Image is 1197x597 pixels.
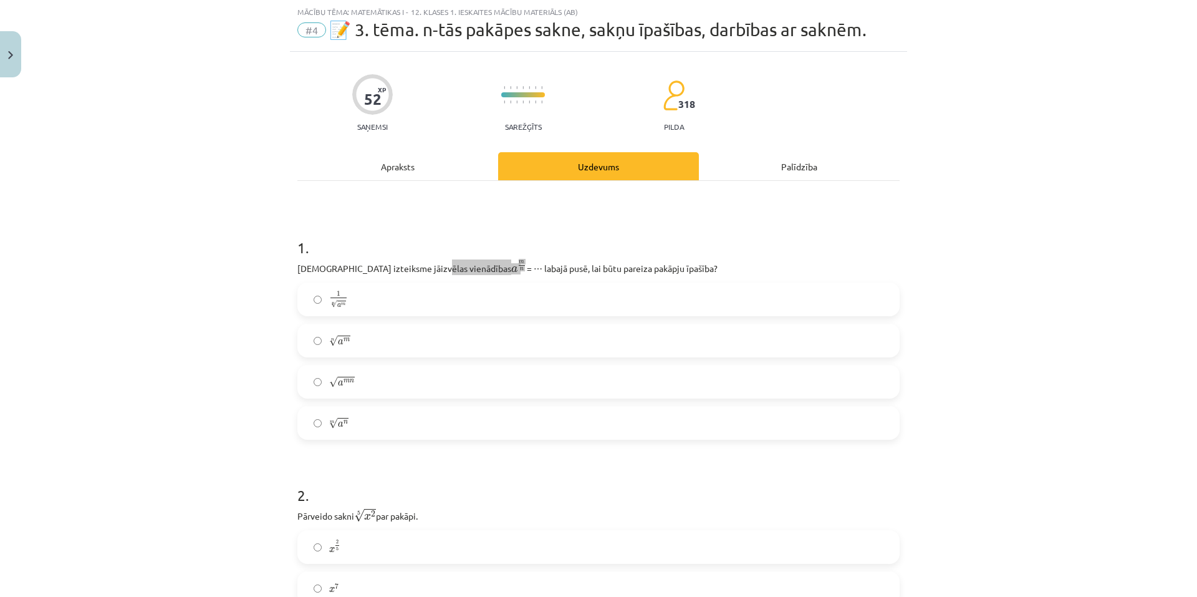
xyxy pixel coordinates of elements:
span: a [337,304,341,308]
img: icon-short-line-57e1e144782c952c97e751825c79c345078a6d821885a25fce030b3d8c18986b.svg [510,86,511,89]
span: n [350,379,354,383]
span: n [520,268,524,271]
span: 2 [371,511,375,517]
span: XP [378,86,386,93]
img: icon-short-line-57e1e144782c952c97e751825c79c345078a6d821885a25fce030b3d8c18986b.svg [522,86,524,89]
div: Uzdevums [498,152,699,180]
img: icon-short-line-57e1e144782c952c97e751825c79c345078a6d821885a25fce030b3d8c18986b.svg [535,86,536,89]
span: 📝 3. tēma. n-tās pakāpes sakne, sakņu īpašības, darbības ar saknēm. [329,19,867,40]
span: m [344,338,350,342]
span: a [338,422,344,427]
p: Saņemsi [352,122,393,131]
div: Mācību tēma: Matemātikas i - 12. klases 1. ieskaites mācību materiāls (ab) [297,7,900,16]
p: pilda [664,122,684,131]
img: icon-short-line-57e1e144782c952c97e751825c79c345078a6d821885a25fce030b3d8c18986b.svg [535,100,536,104]
span: 2 [336,540,339,544]
span: m [341,303,345,306]
span: m [519,261,524,264]
p: Sarežģīts [505,122,542,131]
img: icon-short-line-57e1e144782c952c97e751825c79c345078a6d821885a25fce030b3d8c18986b.svg [529,86,530,89]
span: x [329,547,335,553]
p: Pārveido sakni par pakāpi. [297,507,900,523]
span: √ [329,418,338,429]
img: icon-short-line-57e1e144782c952c97e751825c79c345078a6d821885a25fce030b3d8c18986b.svg [516,100,517,104]
span: √ [329,377,338,387]
p: [DEMOGRAPHIC_DATA] izteiksme jāizvēlas vienādības = ⋯ labajā pusē, lai būtu pareiza pakāpju īpašība? [297,260,900,275]
img: icon-short-line-57e1e144782c952c97e751825c79c345078a6d821885a25fce030b3d8c18986b.svg [504,100,505,104]
span: a [338,339,344,345]
img: icon-close-lesson-0947bae3869378f0d4975bcd49f059093ad1ed9edebbc8119c70593378902aed.svg [8,51,13,59]
span: n [344,420,348,424]
img: icon-short-line-57e1e144782c952c97e751825c79c345078a6d821885a25fce030b3d8c18986b.svg [541,100,542,104]
div: Apraksts [297,152,498,180]
h1: 1 . [297,217,900,256]
span: 318 [678,99,695,110]
img: icon-short-line-57e1e144782c952c97e751825c79c345078a6d821885a25fce030b3d8c18986b.svg [516,86,517,89]
div: Palīdzība [699,152,900,180]
span: 1 [337,291,340,297]
img: icon-short-line-57e1e144782c952c97e751825c79c345078a6d821885a25fce030b3d8c18986b.svg [504,86,505,89]
img: icon-short-line-57e1e144782c952c97e751825c79c345078a6d821885a25fce030b3d8c18986b.svg [510,100,511,104]
span: #4 [297,22,326,37]
h1: 2 . [297,465,900,503]
img: icon-short-line-57e1e144782c952c97e751825c79c345078a6d821885a25fce030b3d8c18986b.svg [529,100,530,104]
span: √ [329,336,338,346]
span: a [511,266,517,273]
span: √ [354,509,364,522]
span: m [344,379,350,383]
span: 5 [336,547,339,551]
img: icon-short-line-57e1e144782c952c97e751825c79c345078a6d821885a25fce030b3d8c18986b.svg [541,86,542,89]
span: √ [331,301,337,308]
span: 7 [335,584,339,590]
img: icon-short-line-57e1e144782c952c97e751825c79c345078a6d821885a25fce030b3d8c18986b.svg [522,100,524,104]
span: x [364,514,371,520]
img: students-c634bb4e5e11cddfef0936a35e636f08e4e9abd3cc4e673bd6f9a4125e45ecb1.svg [663,80,685,111]
span: a [338,381,344,386]
span: x [329,587,335,593]
div: 52 [364,90,382,108]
